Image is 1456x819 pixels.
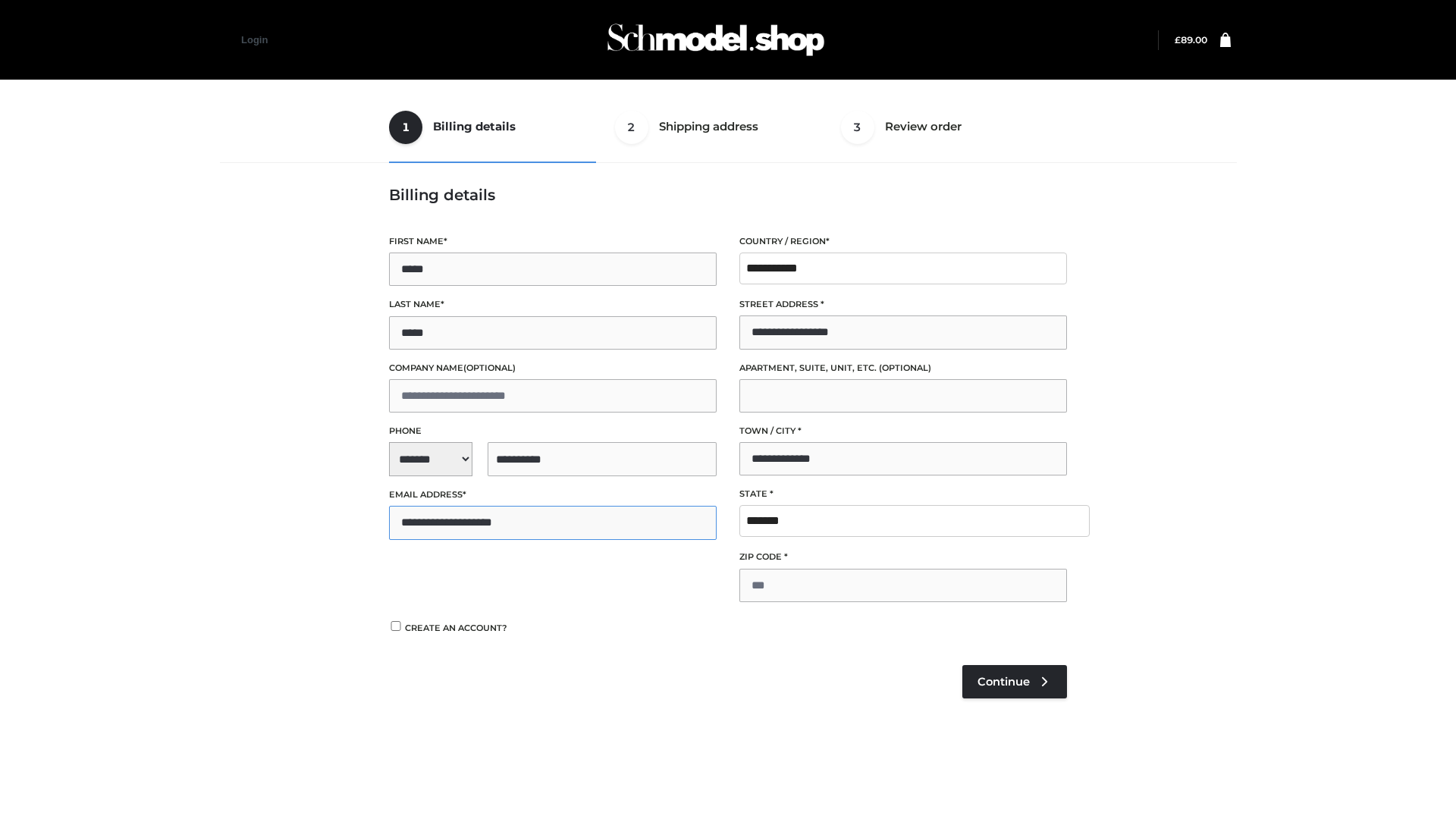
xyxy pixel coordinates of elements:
a: Login [241,34,268,45]
label: Town / City [739,424,1067,438]
label: Company name [389,361,717,375]
label: Last name [389,297,717,312]
span: (optional) [463,362,516,373]
bdi: 89.00 [1175,34,1207,45]
span: £ [1175,34,1181,45]
label: First name [389,234,717,249]
a: £89.00 [1175,34,1207,45]
h3: Billing details [389,186,1067,204]
input: Create an account? [389,621,403,631]
span: Continue [977,675,1030,689]
label: Email address [389,488,717,502]
label: Apartment, suite, unit, etc. [739,361,1067,375]
label: Country / Region [739,234,1067,249]
label: Street address [739,297,1067,312]
span: (optional) [879,362,931,373]
img: Schmodel Admin 964 [602,10,830,70]
span: Create an account? [405,623,507,633]
label: ZIP Code [739,550,1067,564]
label: State [739,487,1067,501]
a: Continue [962,665,1067,698]
label: Phone [389,424,717,438]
